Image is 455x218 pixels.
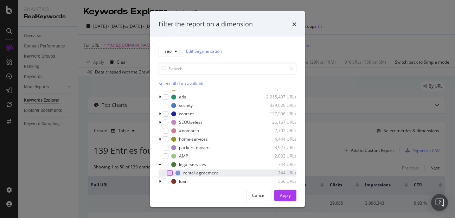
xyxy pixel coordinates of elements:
div: 127,906 URLs [262,111,296,117]
div: Filter the report on a dimension [159,20,253,29]
span: seo [165,48,172,54]
div: Apply [280,192,291,198]
div: 26,167 URLs [262,119,296,125]
div: 2,033 URLs [262,153,296,159]
a: Edit Segmentation [186,47,222,55]
input: Search [159,63,296,75]
div: legal-services [179,161,206,167]
div: 7,702 URLs [262,128,296,134]
div: packers-movers [179,145,211,150]
div: content [179,111,194,117]
div: society [179,102,193,108]
div: Open Intercom Messenger [431,194,448,211]
div: rental-agreement [183,170,218,176]
div: modal [150,11,305,207]
div: Select all data available [159,81,296,86]
div: 744 URLs [262,161,296,167]
div: 339,020 URLs [262,102,296,108]
button: Cancel [246,190,271,201]
button: Apply [274,190,296,201]
div: #nomatch [179,128,199,134]
div: times [292,20,296,29]
div: 4,444 URLs [262,136,296,142]
div: 2,215,407 URLs [262,94,296,100]
div: 556 URLs [262,178,296,184]
div: 3,927 URLs [262,145,296,150]
button: seo [159,46,183,57]
div: loan [179,178,187,184]
div: AMP [179,153,188,159]
div: 744 URLs [262,170,296,176]
div: Cancel [252,192,265,198]
div: ads [179,94,186,100]
div: SEOUseless [179,119,203,125]
div: home-services [179,136,208,142]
